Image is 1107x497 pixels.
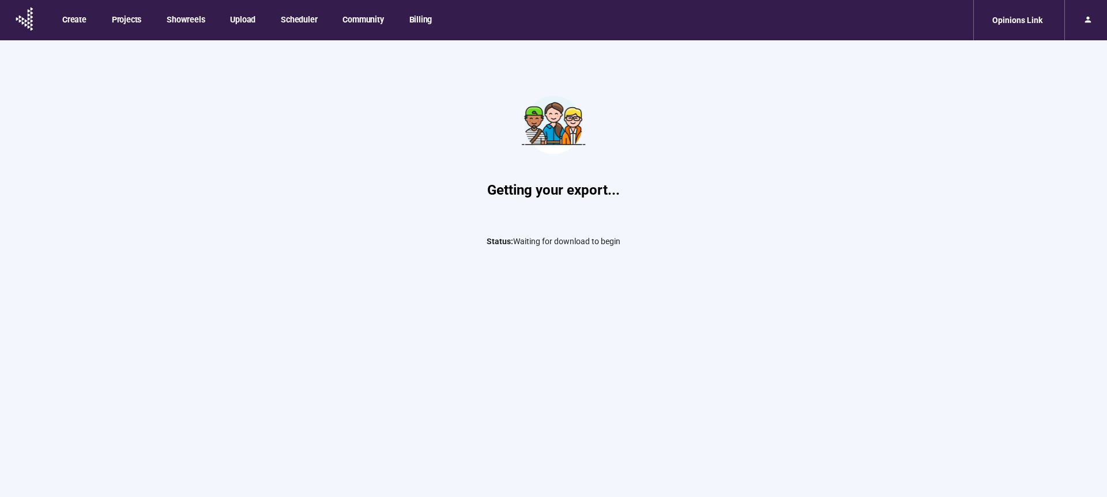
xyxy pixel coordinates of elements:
h1: Getting your export... [381,180,726,202]
button: Showreels [157,7,213,31]
button: Upload [221,7,263,31]
p: Waiting for download to begin [381,235,726,248]
button: Billing [400,7,440,31]
img: Teamwork [510,82,597,168]
button: Scheduler [272,7,325,31]
div: Opinions Link [985,9,1049,31]
button: Community [333,7,391,31]
button: Projects [103,7,149,31]
span: Status: [487,237,513,246]
button: Create [53,7,95,31]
